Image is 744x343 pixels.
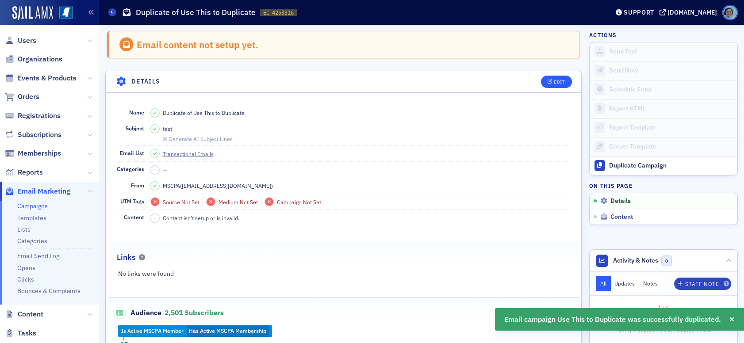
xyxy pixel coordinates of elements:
[17,252,59,260] a: Email Send Log
[624,8,654,16] div: Support
[18,328,36,338] span: Tasks
[589,182,738,190] h4: On this page
[590,156,737,175] button: Duplicate Campaign
[114,307,162,319] span: Audience
[107,269,580,278] div: No links were found
[5,168,43,177] a: Reports
[153,167,156,173] span: –
[169,137,233,141] div: Generate AI Subject Lines
[163,150,222,158] a: Transactional Emails
[609,48,733,56] div: Send Test
[5,54,62,64] a: Organizations
[12,6,53,20] img: SailAMX
[660,9,720,15] button: [DOMAIN_NAME]
[131,182,144,189] span: From
[120,149,144,156] span: Email List
[59,6,73,19] img: SailAMX
[5,130,61,140] a: Subscriptions
[219,198,258,206] span: Medium Not Set
[18,54,62,64] span: Organizations
[609,143,733,151] div: Create Template
[17,214,46,222] a: Templates
[609,124,733,132] div: Export Template
[163,198,199,206] span: Source Not Set
[613,256,658,265] span: Activity & Notes
[163,166,167,173] span: —
[263,9,294,16] span: EC-4253316
[137,39,258,50] div: Email content not setup yet.
[153,215,156,221] span: –
[589,31,617,39] h4: Actions
[18,309,43,319] span: Content
[610,197,631,205] span: Details
[120,198,144,205] span: UTM Tags
[609,67,733,75] div: Send Now
[667,8,717,16] div: [DOMAIN_NAME]
[17,275,34,283] a: Clicks
[126,125,144,132] span: Subject
[17,202,48,210] a: Campaigns
[5,92,39,102] a: Orders
[163,125,172,133] span: test
[609,105,733,113] div: Export HTML
[685,282,719,286] div: Staff Note
[18,168,43,177] span: Reports
[639,276,662,291] button: Notes
[17,264,35,272] a: Opens
[17,225,31,233] a: Lists
[18,111,61,121] span: Registrations
[277,198,321,206] span: Campaign Not Set
[163,134,233,142] button: Generate AI Subject Lines
[596,276,611,291] button: All
[5,149,61,158] a: Memberships
[610,213,633,221] span: Content
[17,237,47,245] a: Categories
[136,7,256,18] h1: Duplicate of Use This to Duplicate
[124,213,144,221] span: Content
[117,252,136,263] h2: Links
[18,73,77,83] span: Events & Products
[5,36,36,46] a: Users
[17,287,81,295] a: Bounces & Complaints
[18,187,70,196] span: Email Marketing
[129,109,144,116] span: Name
[18,149,61,158] span: Memberships
[117,165,144,172] span: Categories
[661,255,672,267] span: 0
[504,314,721,325] span: Email campaign Use This to Duplicate was successfully duplicated.
[611,276,640,291] button: Updates
[53,6,73,21] a: View Homepage
[674,278,731,290] button: Staff Note
[5,309,43,319] a: Content
[609,86,733,94] div: Schedule Send
[554,80,565,84] div: Edit
[165,308,224,317] span: 2,501 Subscribers
[5,328,36,338] a: Tasks
[722,5,738,20] span: Profile
[5,111,61,121] a: Registrations
[163,109,245,117] span: Duplicate of Use This to Duplicate
[541,76,571,88] button: Edit
[5,73,77,83] a: Events & Products
[609,162,733,170] div: Duplicate Campaign
[18,130,61,140] span: Subscriptions
[163,214,239,222] span: Content isn't setup or is invalid.
[131,77,161,86] h4: Details
[163,182,273,190] span: MSCPA ( [EMAIL_ADDRESS][DOMAIN_NAME] )
[18,92,39,102] span: Orders
[18,36,36,46] span: Users
[5,187,70,196] a: Email Marketing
